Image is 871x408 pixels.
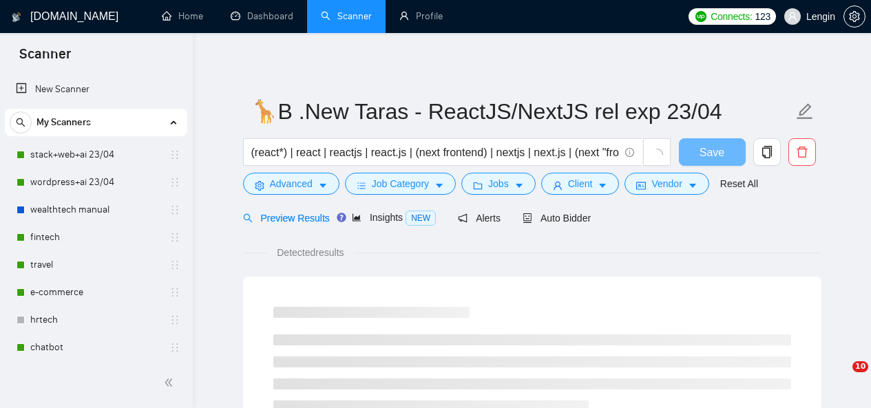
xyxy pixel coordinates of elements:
[553,180,563,191] span: user
[598,180,607,191] span: caret-down
[636,180,646,191] span: idcard
[164,376,178,389] span: double-left
[473,180,483,191] span: folder
[251,94,793,129] input: Scanner name...
[688,180,697,191] span: caret-down
[625,173,709,195] button: idcardVendorcaret-down
[406,211,436,226] span: NEW
[243,213,330,224] span: Preview Results
[625,148,634,157] span: info-circle
[12,6,21,28] img: logo
[169,232,180,243] span: holder
[651,149,663,161] span: loading
[321,10,372,22] a: searchScanner
[568,176,593,191] span: Client
[231,10,293,22] a: dashboardDashboard
[335,211,348,224] div: Tooltip anchor
[523,213,591,224] span: Auto Bidder
[843,6,865,28] button: setting
[541,173,620,195] button: userClientcaret-down
[30,279,161,306] a: e-commerce
[169,314,180,325] span: holder
[679,138,746,166] button: Save
[169,204,180,215] span: holder
[270,176,313,191] span: Advanced
[169,149,180,160] span: holder
[399,10,443,22] a: userProfile
[458,213,468,223] span: notification
[357,180,366,191] span: bars
[318,180,328,191] span: caret-down
[16,76,176,103] a: New Scanner
[755,9,770,24] span: 123
[30,169,161,196] a: wordpress+ai 23/04
[345,173,456,195] button: barsJob Categorycaret-down
[251,144,619,161] input: Search Freelance Jobs...
[720,176,758,191] a: Reset All
[824,361,857,394] iframe: Intercom live chat
[651,176,682,191] span: Vendor
[352,212,436,223] span: Insights
[788,138,816,166] button: delete
[788,12,797,21] span: user
[162,10,203,22] a: homeHome
[169,287,180,298] span: holder
[843,11,865,22] a: setting
[30,196,161,224] a: wealthtech manual
[700,144,724,161] span: Save
[434,180,444,191] span: caret-down
[458,213,501,224] span: Alerts
[10,118,31,127] span: search
[30,141,161,169] a: stack+web+ai 23/04
[514,180,524,191] span: caret-down
[754,146,780,158] span: copy
[461,173,536,195] button: folderJobscaret-down
[5,76,187,103] li: New Scanner
[753,138,781,166] button: copy
[30,251,161,279] a: travel
[852,361,868,372] span: 10
[255,180,264,191] span: setting
[844,11,865,22] span: setting
[267,245,353,260] span: Detected results
[8,44,82,73] span: Scanner
[523,213,532,223] span: robot
[169,259,180,270] span: holder
[695,11,706,22] img: upwork-logo.png
[243,173,339,195] button: settingAdvancedcaret-down
[36,109,91,136] span: My Scanners
[30,306,161,334] a: hrtech
[243,213,253,223] span: search
[30,224,161,251] a: fintech
[789,146,815,158] span: delete
[30,334,161,361] a: chatbot
[352,213,361,222] span: area-chart
[711,9,752,24] span: Connects:
[372,176,429,191] span: Job Category
[169,342,180,353] span: holder
[10,111,32,133] button: search
[169,177,180,188] span: holder
[488,176,509,191] span: Jobs
[796,103,814,120] span: edit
